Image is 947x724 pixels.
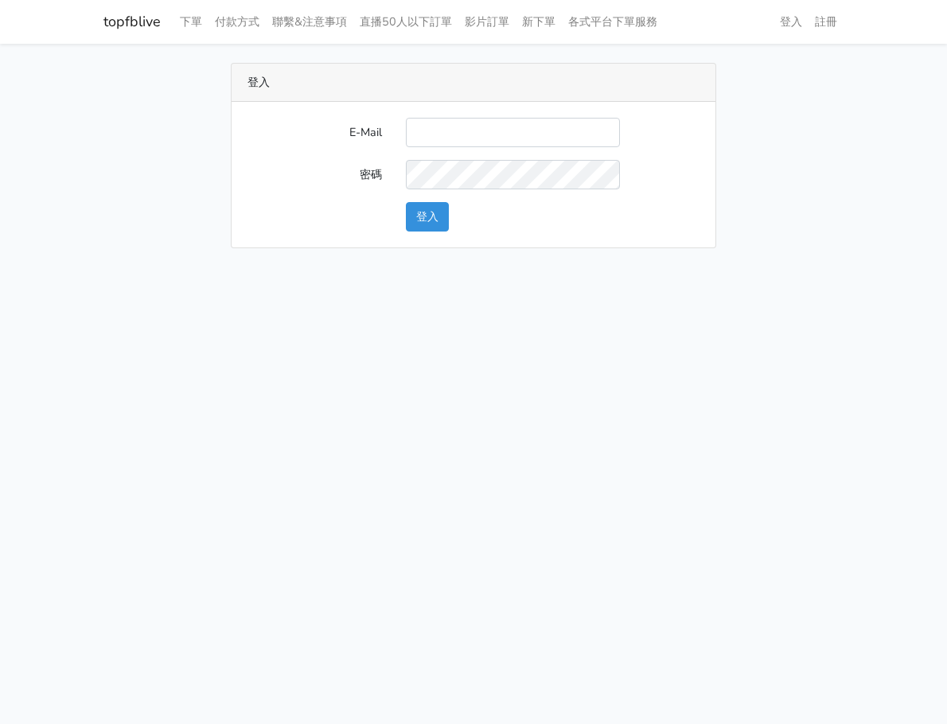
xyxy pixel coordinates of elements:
a: 登入 [774,6,809,37]
a: 下單 [173,6,208,37]
a: topfblive [103,6,161,37]
a: 直播50人以下訂單 [353,6,458,37]
a: 各式平台下單服務 [562,6,664,37]
a: 付款方式 [208,6,266,37]
button: 登入 [406,202,449,232]
label: 密碼 [236,160,394,189]
div: 登入 [232,64,715,102]
a: 影片訂單 [458,6,516,37]
label: E-Mail [236,118,394,147]
a: 聯繫&注意事項 [266,6,353,37]
a: 註冊 [809,6,844,37]
a: 新下單 [516,6,562,37]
